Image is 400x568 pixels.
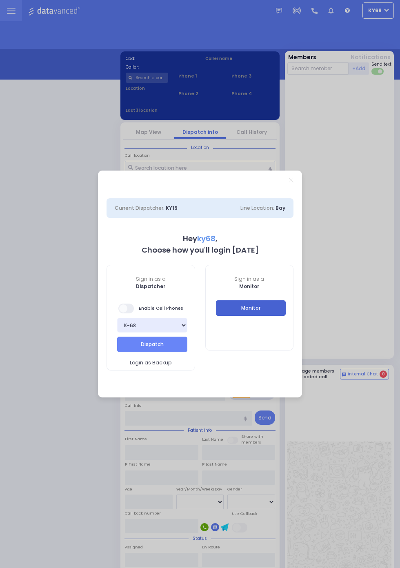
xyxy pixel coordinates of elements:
span: ky68 [197,233,216,244]
span: Bay [276,204,285,211]
span: Sign in as a [206,275,293,283]
span: Enable Cell Phones [118,303,183,314]
button: Monitor [216,300,286,316]
button: Dispatch [117,337,187,352]
span: Login as Backup [130,359,171,366]
span: Line Location: [240,204,274,211]
span: Current Dispatcher: [115,204,164,211]
b: Choose how you'll login [DATE] [142,245,259,255]
b: Monitor [239,283,259,290]
span: KY15 [166,204,178,211]
b: Hey , [183,233,218,244]
a: Close [289,178,293,182]
b: Dispatcher [136,283,165,290]
span: Sign in as a [107,275,195,283]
